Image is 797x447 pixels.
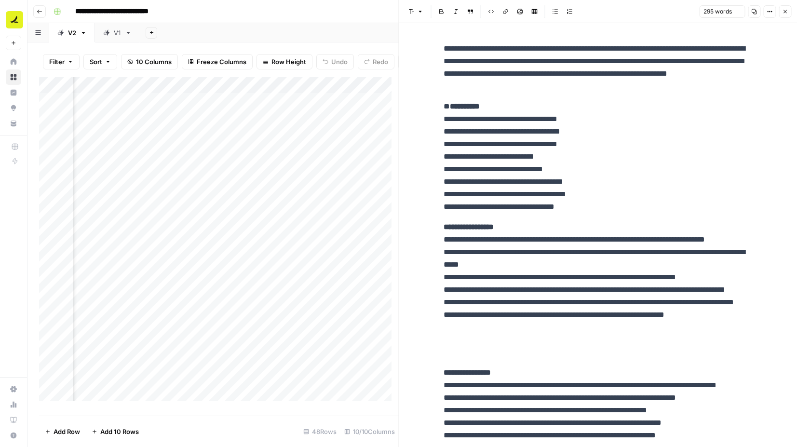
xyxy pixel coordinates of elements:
span: 295 words [703,7,732,16]
span: Add 10 Rows [100,427,139,436]
div: 10/10 Columns [340,424,399,439]
a: Home [6,54,21,69]
a: Usage [6,397,21,412]
button: Freeze Columns [182,54,253,69]
img: Ramp Logo [6,11,23,28]
span: 10 Columns [136,57,172,67]
span: Freeze Columns [197,57,246,67]
a: V1 [95,23,140,42]
button: Undo [316,54,354,69]
a: Learning Hub [6,412,21,428]
button: Workspace: Ramp [6,8,21,32]
button: 10 Columns [121,54,178,69]
button: 295 words [699,5,745,18]
button: Add Row [39,424,86,439]
button: Filter [43,54,80,69]
span: Sort [90,57,102,67]
a: V2 [49,23,95,42]
a: Opportunities [6,100,21,116]
a: Insights [6,85,21,100]
div: V2 [68,28,76,38]
span: Add Row [54,427,80,436]
button: Redo [358,54,394,69]
div: V1 [114,28,121,38]
span: Filter [49,57,65,67]
button: Add 10 Rows [86,424,145,439]
div: 48 Rows [299,424,340,439]
a: Settings [6,381,21,397]
button: Sort [83,54,117,69]
button: Row Height [257,54,312,69]
a: Browse [6,69,21,85]
a: Your Data [6,116,21,131]
span: Undo [331,57,348,67]
span: Row Height [271,57,306,67]
span: Redo [373,57,388,67]
button: Help + Support [6,428,21,443]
